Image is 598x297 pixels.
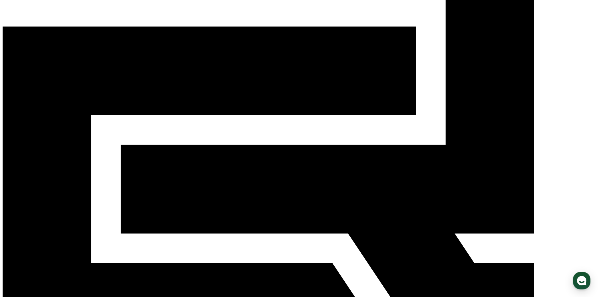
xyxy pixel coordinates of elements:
[57,209,65,214] span: 대화
[81,199,121,215] a: 설정
[97,209,105,214] span: 설정
[20,209,24,214] span: 홈
[41,199,81,215] a: 대화
[2,199,41,215] a: 홈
